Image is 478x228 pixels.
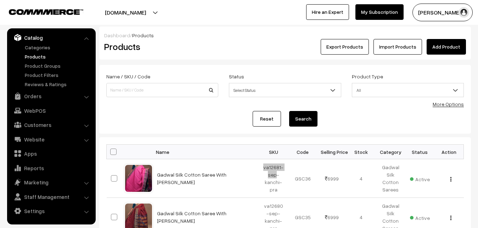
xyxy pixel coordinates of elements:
button: Search [289,111,317,127]
a: Categories [23,44,93,51]
span: Select Status [229,83,341,97]
div: / [104,32,466,39]
a: Apps [9,147,93,160]
span: Active [410,174,430,183]
td: Gadwal Silk Cotton Sarees [376,159,405,198]
a: COMMMERCE [9,7,71,16]
span: Products [132,32,154,38]
a: Catalog [9,31,93,44]
a: Reports [9,162,93,174]
th: SKU [259,145,288,159]
th: Selling Price [317,145,347,159]
th: Category [376,145,405,159]
img: Menu [450,177,451,182]
label: Status [229,73,244,80]
a: Orders [9,90,93,102]
a: WebPOS [9,104,93,117]
img: user [459,7,469,18]
a: Gadwal Silk Cotton Saree With [PERSON_NAME] [157,210,226,224]
a: Website [9,133,93,146]
img: COMMMERCE [9,9,83,15]
a: My Subscription [355,4,404,20]
a: Reset [253,111,281,127]
span: Select Status [229,84,341,96]
a: Import Products [373,39,422,55]
a: Settings [9,205,93,217]
a: Products [23,53,93,60]
td: va12681-sep-kanchi-pra [259,159,288,198]
img: Menu [450,216,451,220]
a: Add Product [427,39,466,55]
label: Product Type [352,73,383,80]
a: Staff Management [9,190,93,203]
span: Active [410,212,430,222]
th: Name [153,145,259,159]
button: [PERSON_NAME] [412,4,473,21]
th: Action [434,145,464,159]
span: All [352,83,464,97]
span: All [352,84,463,96]
button: [DOMAIN_NAME] [80,4,171,21]
a: Customers [9,118,93,131]
td: GSC36 [288,159,317,198]
th: Code [288,145,317,159]
th: Stock [347,145,376,159]
a: Product Groups [23,62,93,69]
a: Product Filters [23,71,93,79]
a: Gadwal Silk Cotton Saree With [PERSON_NAME] [157,172,226,185]
a: Marketing [9,176,93,189]
a: Hire an Expert [306,4,349,20]
th: Status [405,145,434,159]
label: Name / SKU / Code [106,73,150,80]
td: 4 [347,159,376,198]
a: Reviews & Ratings [23,80,93,88]
a: Dashboard [104,32,130,38]
h2: Products [104,41,218,52]
td: 6999 [317,159,347,198]
button: Export Products [321,39,369,55]
input: Name / SKU / Code [106,83,218,97]
a: More Options [433,101,464,107]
